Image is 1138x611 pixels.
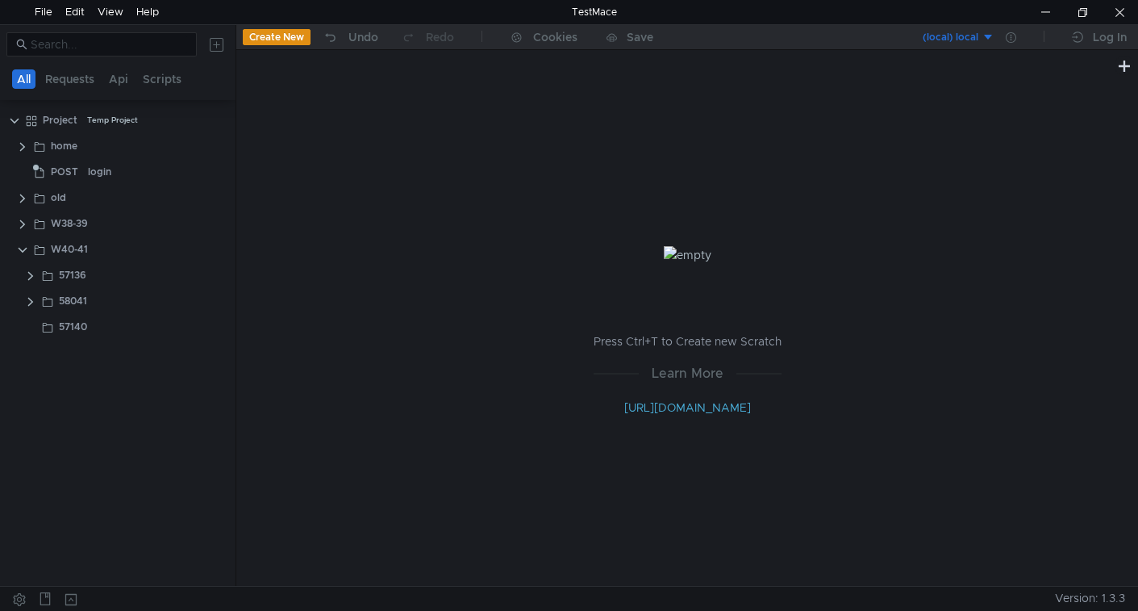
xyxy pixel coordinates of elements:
div: Undo [348,27,378,47]
div: 57140 [59,315,87,339]
div: (local) local [923,30,978,45]
div: Redo [426,27,454,47]
button: Create New [243,29,311,45]
div: Cookies [533,27,577,47]
div: home [51,134,77,158]
span: Version: 1.3.3 [1055,587,1125,610]
button: (local) local [882,24,994,50]
button: Scripts [138,69,186,89]
img: empty [664,246,711,264]
button: All [12,69,35,89]
div: 57136 [59,263,86,287]
input: Search... [31,36,187,53]
div: W38-39 [51,211,88,236]
p: Press Ctrl+T to Create new Scratch [594,332,782,351]
span: POST [51,160,78,184]
span: Learn More [639,363,736,383]
div: Save [627,31,653,43]
div: login [88,160,111,184]
div: Log In [1093,27,1127,47]
a: [URL][DOMAIN_NAME] [624,400,751,415]
button: Api [104,69,133,89]
div: old [51,186,66,210]
div: Temp Project [87,108,138,132]
div: W40-41 [51,237,88,262]
button: Requests [40,69,99,89]
div: 58041 [59,289,87,313]
button: Undo [311,25,390,49]
button: Redo [390,25,465,49]
div: Project [43,108,77,132]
